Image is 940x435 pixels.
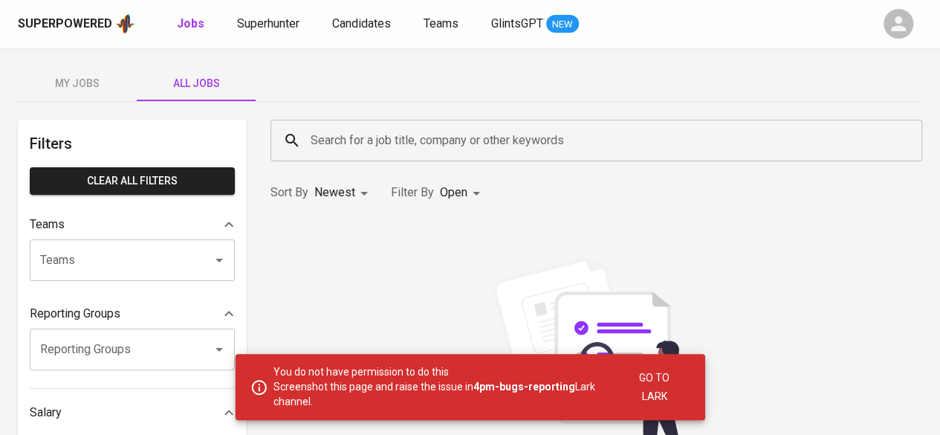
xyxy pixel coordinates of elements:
[30,132,235,155] h6: Filters
[42,172,223,190] span: Clear All filters
[270,184,308,202] p: Sort By
[391,184,434,202] p: Filter By
[30,299,235,329] div: Reporting Groups
[237,16,299,30] span: Superhunter
[30,167,235,195] button: Clear All filters
[177,15,207,33] a: Jobs
[332,15,394,33] a: Candidates
[332,16,391,30] span: Candidates
[314,179,373,207] div: Newest
[177,16,204,30] b: Jobs
[30,210,235,239] div: Teams
[628,369,681,405] span: Go to Lark
[473,381,575,393] b: 4pm-bugs-reporting
[30,216,65,233] p: Teams
[440,185,467,199] span: Open
[209,250,230,271] button: Open
[314,184,355,202] p: Newest
[115,13,135,35] img: app logo
[622,364,687,410] button: Go to Lark
[18,16,112,33] div: Superpowered
[30,305,120,323] p: Reporting Groups
[146,74,247,93] span: All Jobs
[491,16,543,30] span: GlintsGPT
[424,15,461,33] a: Teams
[237,15,302,33] a: Superhunter
[273,364,609,409] p: You do not have permission to do this Screenshot this page and raise the issue in Lark channel.
[424,16,458,30] span: Teams
[30,404,62,422] p: Salary
[30,398,235,428] div: Salary
[209,339,230,360] button: Open
[440,179,485,207] div: Open
[491,15,579,33] a: GlintsGPT NEW
[546,17,579,32] span: NEW
[18,13,135,35] a: Superpoweredapp logo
